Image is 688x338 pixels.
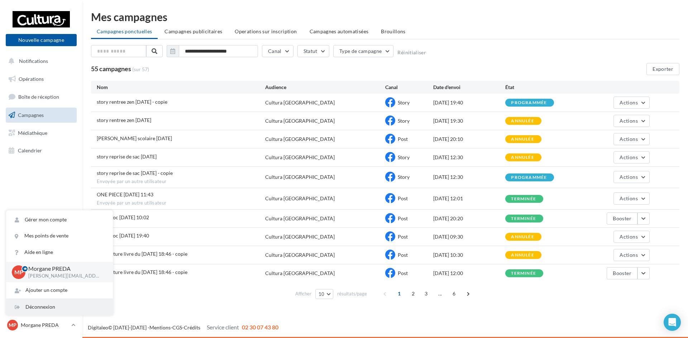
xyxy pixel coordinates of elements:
div: Mes campagnes [91,11,679,22]
span: Post [398,195,408,201]
div: Cultura [GEOGRAPHIC_DATA] [265,195,335,202]
div: programmée [511,175,547,180]
div: Cultura [GEOGRAPHIC_DATA] [265,251,335,259]
div: terminée [511,197,536,201]
div: Nom [97,84,265,91]
span: Post [398,252,408,258]
span: Actions [620,118,637,124]
a: Digitaleo [88,324,108,330]
a: Médiathèque [4,126,78,141]
div: Cultura [GEOGRAPHIC_DATA] [265,270,335,277]
span: Calendrier [18,147,42,153]
a: MP Morgane PREDA [6,318,77,332]
div: terminée [511,216,536,221]
div: [DATE] 20:20 [433,215,505,222]
span: MP [14,268,23,276]
a: Mes points de vente [6,228,113,244]
button: Réinitialiser [397,50,426,55]
button: Booster [607,212,637,225]
div: Ajouter un compte [6,282,113,298]
button: Statut [297,45,329,57]
span: ... [434,288,446,299]
span: Actions [620,136,637,142]
span: story rentree zen 12/09/25 [97,117,151,123]
span: Actions [620,174,637,180]
span: Campagnes automatisées [310,28,369,34]
span: MP [9,322,16,329]
div: annulée [511,235,534,239]
span: story reprise de sac 06/09/2025 [97,153,157,160]
span: frigo bloc 25-08-2025 19:40 [97,232,149,239]
button: 10 [315,289,334,299]
span: Operations sur inscription [235,28,297,34]
div: annulée [511,155,534,160]
div: annulée [511,253,534,258]
span: Boîte de réception [18,94,59,100]
button: Actions [613,151,649,163]
div: Cultura [GEOGRAPHIC_DATA] [265,117,335,124]
span: story reprise de sac 06/09/2025 - copie [97,170,173,176]
span: Story [398,118,410,124]
div: Canal [385,84,433,91]
a: Crédits [184,324,200,330]
button: Nouvelle campagne [6,34,77,46]
span: 2 [407,288,419,299]
a: Calendrier [4,143,78,158]
span: ONE PIECE 05-09-2025 11:43 [97,191,153,197]
button: Actions [613,192,649,205]
div: [DATE] 12:30 [433,173,505,181]
button: Booster [607,267,637,279]
div: Cultura [GEOGRAPHIC_DATA] [265,173,335,181]
span: Couverture livre du 05-08-2025 18:46 - copie [97,251,187,257]
span: Post [398,136,408,142]
span: Post [398,215,408,221]
button: Actions [613,231,649,243]
span: Envoyée par un autre utilisateur [97,200,265,206]
span: Brouillons [381,28,406,34]
div: annulée [511,137,534,142]
span: Service client [207,324,239,330]
a: Opérations [4,72,78,87]
span: 02 30 07 43 80 [242,324,278,330]
button: Type de campagne [333,45,394,57]
span: Envoyée par un autre utilisateur [97,178,265,185]
button: Actions [613,133,649,145]
span: Story [398,99,410,106]
span: Story [398,174,410,180]
span: 1 [393,288,405,299]
span: Actions [620,99,637,106]
span: 3 [420,288,432,299]
span: Campagnes publicitaires [164,28,222,34]
div: Date d'envoi [433,84,505,91]
button: Canal [262,45,293,57]
div: Cultura [GEOGRAPHIC_DATA] [265,99,335,106]
button: Actions [613,171,649,183]
span: (sur 57) [132,66,149,73]
div: [DATE] 20:10 [433,136,505,143]
span: frigo bloc 27-08-2025 10:02 [97,214,149,220]
a: Campagnes [4,108,78,123]
a: Aide en ligne [6,244,113,260]
div: programmée [511,101,547,105]
div: terminée [511,271,536,276]
div: Cultura [GEOGRAPHIC_DATA] [265,233,335,240]
span: Notifications [19,58,48,64]
span: Actions [620,154,637,160]
span: Actions [620,252,637,258]
div: annulée [511,119,534,123]
p: [PERSON_NAME][EMAIL_ADDRESS][DOMAIN_NAME] [28,273,101,279]
span: Opérations [19,76,44,82]
div: Déconnexion [6,299,113,315]
a: Gérer mon compte [6,212,113,228]
span: story rentree zen 12/09/25 - copie [97,99,167,105]
div: [DATE] 10:30 [433,251,505,259]
button: Actions [613,249,649,261]
p: Morgane PREDA [28,265,101,273]
span: résultats/page [337,290,367,297]
span: Post [398,270,408,276]
span: Actions [620,195,637,201]
button: Actions [613,115,649,127]
button: Actions [613,97,649,109]
div: Audience [265,84,385,91]
div: [DATE] 19:30 [433,117,505,124]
